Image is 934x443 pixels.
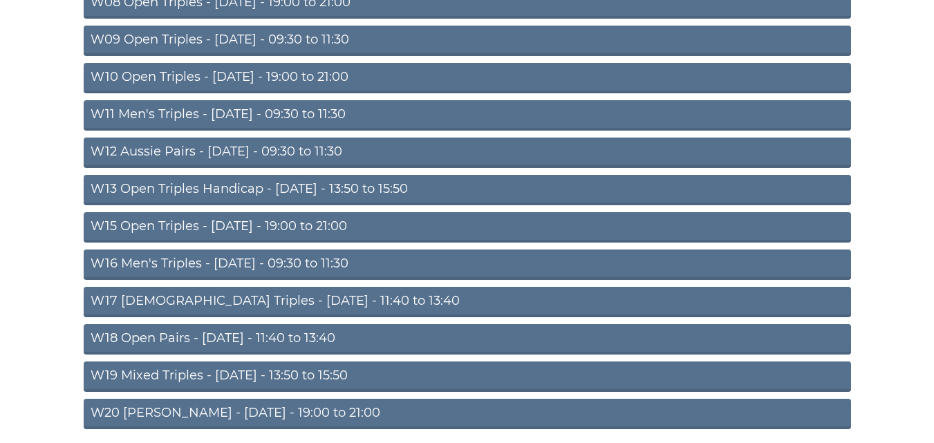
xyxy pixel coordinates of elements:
a: W09 Open Triples - [DATE] - 09:30 to 11:30 [84,26,851,56]
a: W20 [PERSON_NAME] - [DATE] - 19:00 to 21:00 [84,399,851,429]
a: W11 Men's Triples - [DATE] - 09:30 to 11:30 [84,100,851,131]
a: W15 Open Triples - [DATE] - 19:00 to 21:00 [84,212,851,243]
a: W17 [DEMOGRAPHIC_DATA] Triples - [DATE] - 11:40 to 13:40 [84,287,851,317]
a: W18 Open Pairs - [DATE] - 11:40 to 13:40 [84,324,851,355]
a: W13 Open Triples Handicap - [DATE] - 13:50 to 15:50 [84,175,851,205]
a: W19 Mixed Triples - [DATE] - 13:50 to 15:50 [84,361,851,392]
a: W10 Open Triples - [DATE] - 19:00 to 21:00 [84,63,851,93]
a: W12 Aussie Pairs - [DATE] - 09:30 to 11:30 [84,138,851,168]
a: W16 Men's Triples - [DATE] - 09:30 to 11:30 [84,249,851,280]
